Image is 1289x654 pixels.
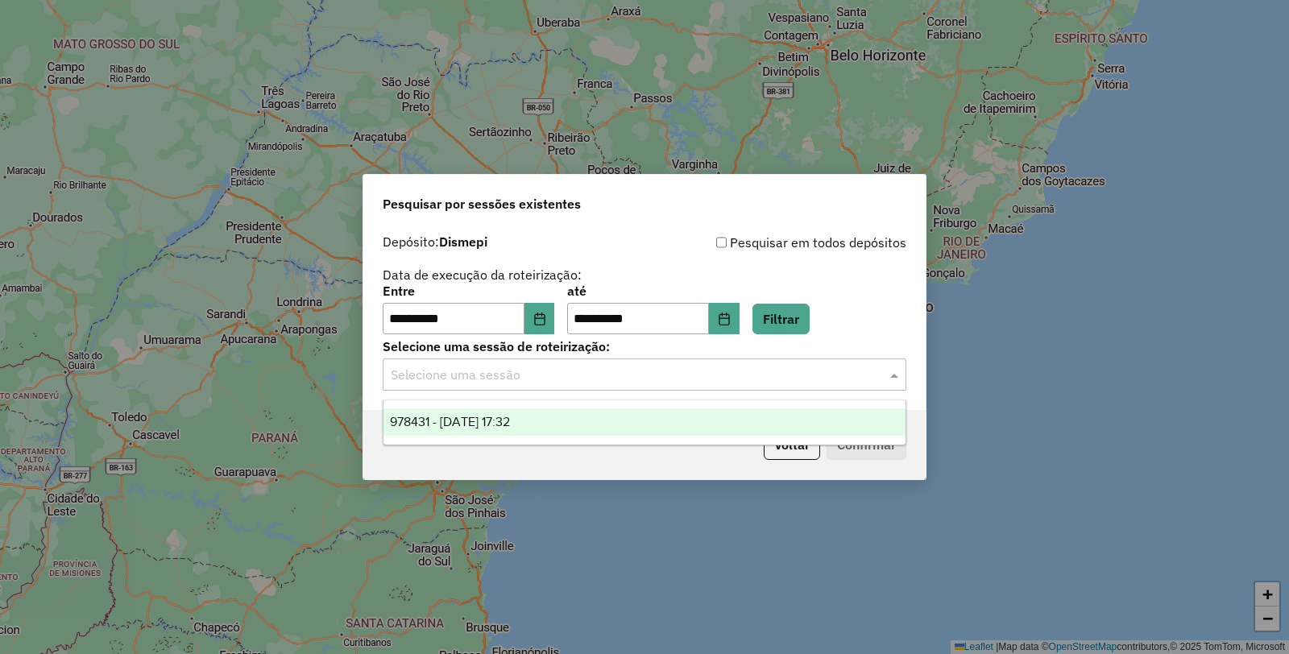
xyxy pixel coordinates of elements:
label: até [567,281,739,300]
label: Depósito: [383,232,487,251]
button: Choose Date [524,303,555,335]
span: Pesquisar por sessões existentes [383,194,581,213]
label: Data de execução da roteirização: [383,265,582,284]
label: Entre [383,281,554,300]
div: Pesquisar em todos depósitos [644,233,906,252]
ng-dropdown-panel: Options list [383,399,906,445]
label: Selecione uma sessão de roteirização: [383,337,906,356]
strong: Dismepi [439,234,487,250]
button: Filtrar [752,304,810,334]
span: 978431 - [DATE] 17:32 [390,415,510,428]
button: Choose Date [709,303,740,335]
